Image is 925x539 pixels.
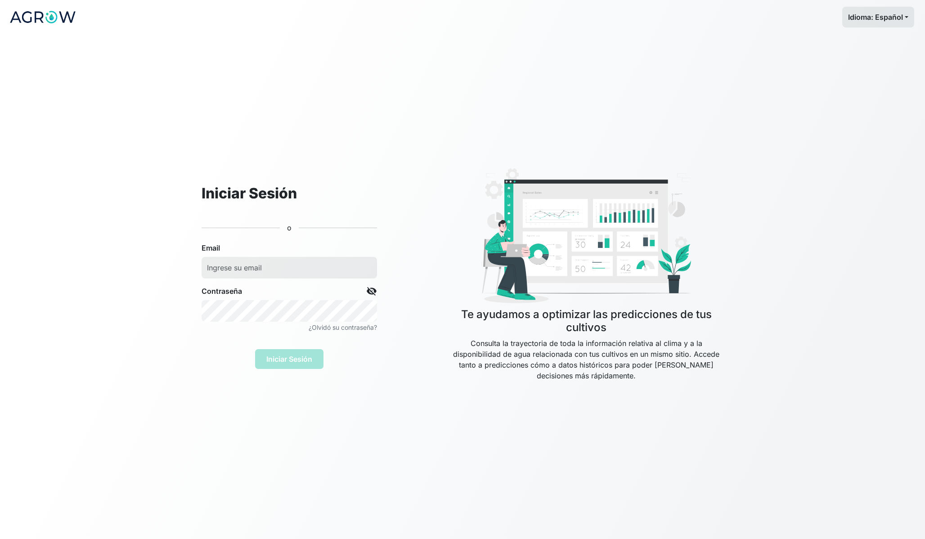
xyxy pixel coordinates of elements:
p: o [287,222,292,233]
button: Idioma: Español [842,7,914,27]
p: Consulta la trayectoria de toda la información relativa al clima y a la disponibilidad de agua re... [449,338,723,403]
span: visibility_off [366,286,377,296]
img: logo [9,6,76,28]
h4: Te ayudamos a optimizar las predicciones de tus cultivos [449,308,723,334]
h2: Iniciar Sesión [202,185,377,202]
small: ¿Olvidó su contraseña? [309,323,377,331]
label: Email [202,243,220,253]
label: Contraseña [202,286,242,296]
input: Ingrese su email [202,257,377,278]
